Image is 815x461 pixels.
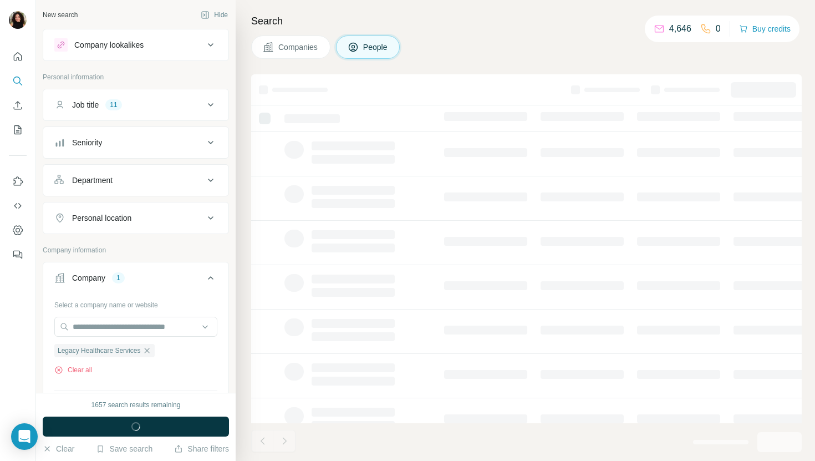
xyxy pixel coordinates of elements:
div: Select a company name or website [54,296,217,310]
div: Seniority [72,137,102,148]
button: Enrich CSV [9,95,27,115]
div: Company [72,272,105,283]
div: Open Intercom Messenger [11,423,38,450]
button: Company lookalikes [43,32,228,58]
button: Feedback [9,245,27,265]
div: Personal location [72,212,131,224]
div: 11 [105,100,121,110]
button: My lists [9,120,27,140]
button: Hide [193,7,236,23]
button: Buy credits [739,21,791,37]
button: Seniority [43,129,228,156]
p: 0 [716,22,721,36]
button: Search [9,71,27,91]
div: New search [43,10,78,20]
button: Use Surfe on LinkedIn [9,171,27,191]
button: Job title11 [43,92,228,118]
button: Department [43,167,228,194]
button: Share filters [174,443,229,454]
p: Company information [43,245,229,255]
p: Personal information [43,72,229,82]
p: 4,646 [669,22,691,36]
button: Quick start [9,47,27,67]
button: Company1 [43,265,228,296]
span: Companies [278,42,319,53]
h4: Search [251,13,802,29]
div: Department [72,175,113,186]
button: Clear [43,443,74,454]
button: Save search [96,443,152,454]
div: 1 [112,273,125,283]
span: People [363,42,389,53]
button: Dashboard [9,220,27,240]
span: Legacy Healthcare Services [58,346,140,356]
button: Personal location [43,205,228,231]
div: 1657 search results remaining [91,400,181,410]
button: Use Surfe API [9,196,27,216]
img: Avatar [9,11,27,29]
button: Clear all [54,365,92,375]
div: Job title [72,99,99,110]
div: Company lookalikes [74,39,144,50]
